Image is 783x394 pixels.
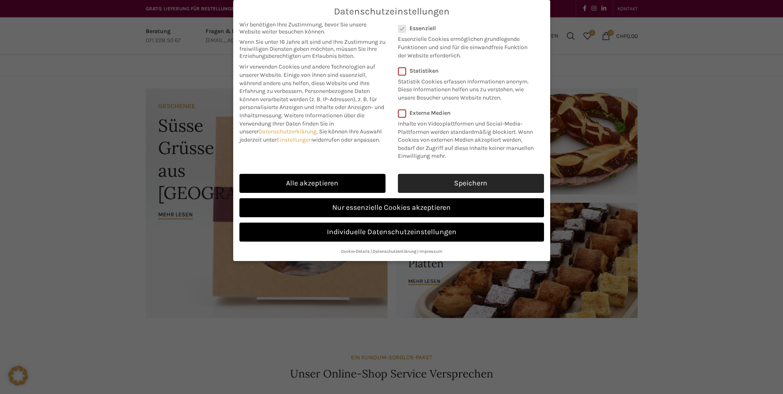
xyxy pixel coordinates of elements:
a: Datenschutzerklärung [373,249,416,254]
span: Weitere Informationen über die Verwendung Ihrer Daten finden Sie in unserer . [239,112,364,135]
label: Essenziell [398,25,533,32]
a: Cookie-Details [341,249,370,254]
a: Individuelle Datenschutzeinstellungen [239,223,544,242]
label: Externe Medien [398,109,539,116]
label: Statistiken [398,67,533,74]
span: Wenn Sie unter 16 Jahre alt sind und Ihre Zustimmung zu freiwilligen Diensten geben möchten, müss... [239,38,386,59]
a: Alle akzeptieren [239,174,386,193]
span: Sie können Ihre Auswahl jederzeit unter widerrufen oder anpassen. [239,128,382,143]
span: Personenbezogene Daten können verarbeitet werden (z. B. IP-Adressen), z. B. für personalisierte A... [239,88,384,119]
a: Impressum [419,249,442,254]
span: Wir verwenden Cookies und andere Technologien auf unserer Website. Einige von ihnen sind essenzie... [239,63,375,95]
p: Statistik Cookies erfassen Informationen anonym. Diese Informationen helfen uns zu verstehen, wie... [398,74,533,102]
a: Einstellungen [277,136,312,143]
a: Nur essenzielle Cookies akzeptieren [239,198,544,217]
span: Wir benötigen Ihre Zustimmung, bevor Sie unsere Website weiter besuchen können. [239,21,386,35]
span: Datenschutzeinstellungen [334,6,449,17]
a: Speichern [398,174,544,193]
p: Inhalte von Videoplattformen und Social-Media-Plattformen werden standardmäßig blockiert. Wenn Co... [398,116,539,160]
p: Essenzielle Cookies ermöglichen grundlegende Funktionen und sind für die einwandfreie Funktion de... [398,32,533,59]
a: Datenschutzerklärung [259,128,317,135]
